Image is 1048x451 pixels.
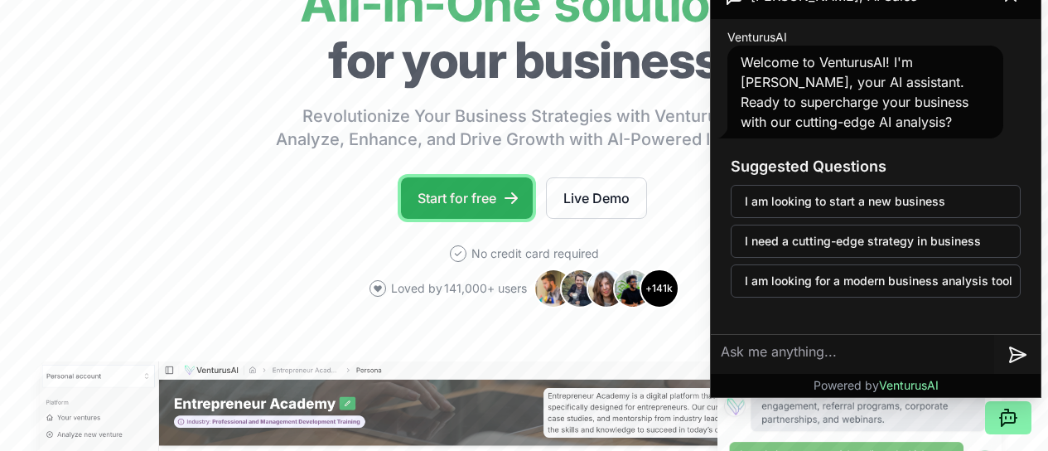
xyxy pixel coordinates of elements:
h3: Suggested Questions [731,155,1021,178]
button: I am looking for a modern business analysis tool [731,264,1021,298]
span: Welcome to VenturusAI! I'm [PERSON_NAME], your AI assistant. Ready to supercharge your business w... [741,54,968,130]
button: I need a cutting-edge strategy in business [731,225,1021,258]
a: Start for free [401,177,533,219]
img: Avatar 2 [560,269,600,308]
a: Live Demo [546,177,647,219]
img: Avatar 4 [613,269,653,308]
img: Avatar 3 [587,269,626,308]
span: VenturusAI [727,29,787,46]
span: VenturusAI [879,378,939,392]
p: Powered by [814,377,939,394]
img: Avatar 1 [534,269,573,308]
button: I am looking to start a new business [731,185,1021,218]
